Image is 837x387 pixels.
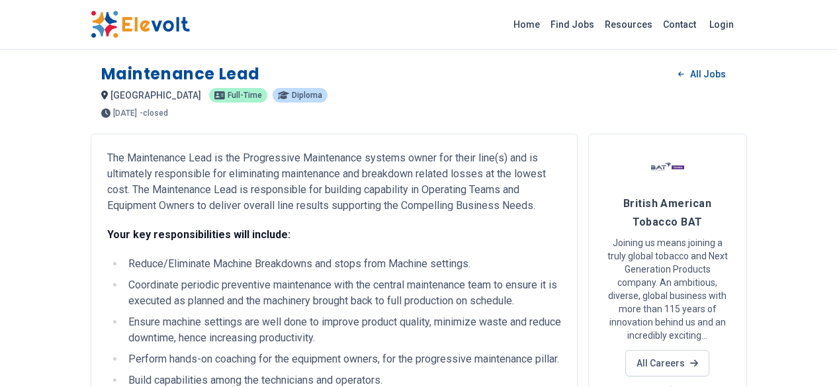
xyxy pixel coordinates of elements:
li: Ensure machine settings are well done to improve product quality, minimize waste and reduce downt... [124,314,561,346]
img: Elevolt [91,11,190,38]
a: Contact [658,14,701,35]
span: Diploma [292,91,322,99]
a: All Careers [625,350,709,376]
p: - closed [140,109,168,117]
li: Coordinate periodic preventive maintenance with the central maintenance team to ensure it is exec... [124,277,561,309]
p: Joining us means joining a truly global tobacco and Next Generation Products company. An ambitiou... [605,236,730,342]
a: All Jobs [668,64,736,84]
h1: Maintenance Lead [101,64,261,85]
strong: Your key responsibilities will include: [107,228,290,241]
span: [GEOGRAPHIC_DATA] [110,90,201,101]
span: [DATE] [113,109,137,117]
span: Full-time [228,91,262,99]
a: Login [701,11,742,38]
a: Find Jobs [545,14,599,35]
p: The Maintenance Lead is the Progressive Maintenance systems owner for their line(s) and is ultima... [107,150,561,214]
li: Reduce/Eliminate Machine Breakdowns and stops from Machine settings. [124,256,561,272]
li: Perform hands-on coaching for the equipment owners, for the progressive maintenance pillar. [124,351,561,367]
img: British American Tobacco BAT [651,150,684,183]
a: Home [508,14,545,35]
span: British American Tobacco BAT [623,197,711,228]
a: Resources [599,14,658,35]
